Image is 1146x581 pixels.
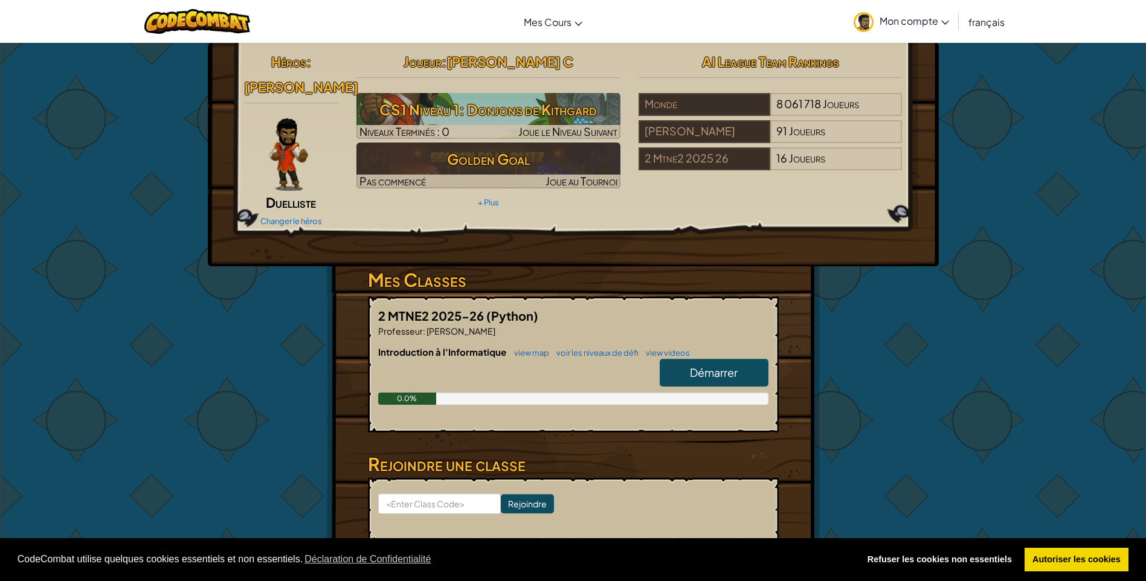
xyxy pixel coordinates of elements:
[789,151,825,165] span: Joueurs
[356,93,620,139] a: Joue le Niveau Suivant
[378,493,501,514] input: <Enter Class Code>
[18,550,849,568] span: CodeCombat utilise quelques cookies essentiels et non essentiels.
[776,97,821,111] span: 8 061 718
[271,53,306,70] span: Héros
[266,194,316,211] span: Duelliste
[378,308,486,323] span: 2 MTNE2 2025-26
[260,216,322,226] a: Changer le héros
[1025,548,1129,572] a: allow cookies
[368,266,779,294] h3: Mes Classes
[359,124,449,138] span: Niveaux Terminés : 0
[425,326,495,336] span: [PERSON_NAME]
[546,174,617,188] span: Joue au Tournoi
[639,159,903,173] a: 2 Mtne2 2025 2616Joueurs
[356,146,620,173] h3: Golden Goal
[442,53,446,70] span: :
[144,9,250,34] img: CodeCombat logo
[789,124,825,138] span: Joueurs
[378,393,437,405] div: 0.0%
[518,124,617,138] span: Joue le Niveau Suivant
[356,143,620,188] a: Golden GoalPas commencéJoue au Tournoi
[848,2,955,40] a: Mon compte
[446,53,573,70] span: [PERSON_NAME] C
[356,96,620,123] h3: CS1 Niveau 1: Donjons de Kithgard
[404,53,442,70] span: Joueur
[550,348,639,358] a: voir les niveaux de défi
[524,16,571,28] span: Mes Cours
[639,132,903,146] a: [PERSON_NAME]91Joueurs
[968,16,1005,28] span: français
[359,174,426,188] span: Pas commencé
[962,5,1011,38] a: français
[702,53,839,70] span: AI League Team Rankings
[859,548,1020,572] a: deny cookies
[639,147,770,170] div: 2 Mtne2 2025 26
[478,197,499,207] a: + Plus
[518,5,588,38] a: Mes Cours
[244,79,358,95] span: [PERSON_NAME]
[356,143,620,188] img: Golden Goal
[356,93,620,139] img: CS1 Niveau 1: Donjons de Kithgard
[880,14,949,27] span: Mon compte
[368,451,779,478] h3: Rejoindre une classe
[776,124,787,138] span: 91
[639,120,770,143] div: [PERSON_NAME]
[378,326,423,336] span: Professeur
[269,118,308,191] img: duelist-pose.png
[501,494,554,513] input: Rejoindre
[378,346,508,358] span: Introduction à l'Informatique
[303,550,433,568] a: learn more about cookies
[640,348,690,358] a: view videos
[823,97,859,111] span: Joueurs
[639,104,903,118] a: Monde8 061 718Joueurs
[639,93,770,116] div: Monde
[423,326,425,336] span: :
[776,151,787,165] span: 16
[690,365,738,379] span: Démarrer
[306,53,311,70] span: :
[854,12,874,32] img: avatar
[508,348,549,358] a: view map
[486,308,538,323] span: (Python)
